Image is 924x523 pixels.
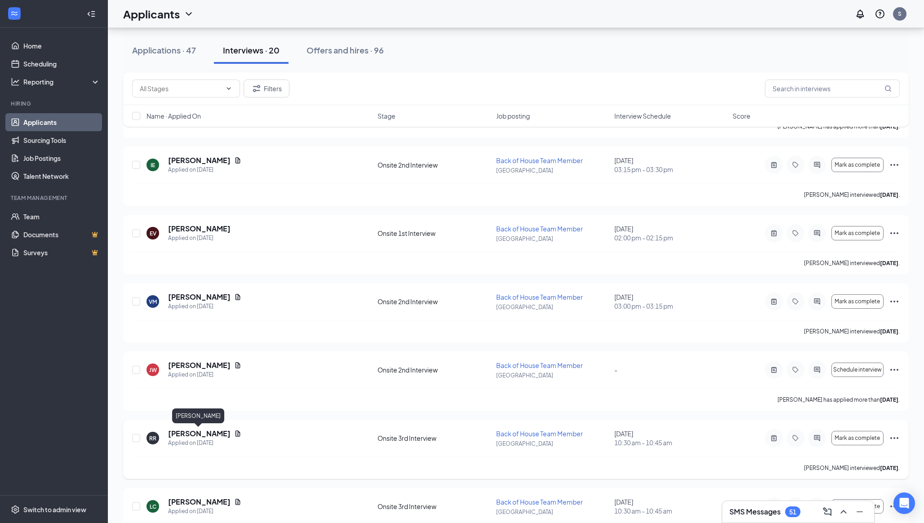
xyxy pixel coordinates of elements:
[150,503,156,510] div: LC
[168,292,231,302] h5: [PERSON_NAME]
[614,497,727,515] div: [DATE]
[614,233,727,242] span: 02:00 pm - 02:15 pm
[168,234,231,243] div: Applied on [DATE]
[496,440,609,448] p: [GEOGRAPHIC_DATA]
[875,9,885,19] svg: QuestionInfo
[496,293,583,301] span: Back of House Team Member
[496,111,530,120] span: Job posting
[496,225,583,233] span: Back of House Team Member
[168,224,231,234] h5: [PERSON_NAME]
[234,293,241,301] svg: Document
[769,161,779,168] svg: ActiveNote
[23,167,100,185] a: Talent Network
[149,434,156,442] div: RR
[147,111,201,120] span: Name · Applied On
[225,85,232,92] svg: ChevronDown
[172,408,224,423] div: [PERSON_NAME]
[831,226,884,240] button: Mark as complete
[234,430,241,437] svg: Document
[769,230,779,237] svg: ActiveNote
[889,296,900,307] svg: Ellipses
[168,370,241,379] div: Applied on [DATE]
[838,506,849,517] svg: ChevronUp
[812,366,822,373] svg: ActiveChat
[23,226,100,244] a: DocumentsCrown
[614,429,727,447] div: [DATE]
[790,298,801,305] svg: Tag
[234,498,241,505] svg: Document
[769,366,779,373] svg: ActiveNote
[804,328,900,335] p: [PERSON_NAME] interviewed .
[831,499,884,514] button: Mark as complete
[836,505,851,519] button: ChevronUp
[804,259,900,267] p: [PERSON_NAME] interviewed .
[23,77,101,86] div: Reporting
[880,396,898,403] b: [DATE]
[11,100,98,107] div: Hiring
[614,165,727,174] span: 03:15 pm - 03:30 pm
[168,155,231,165] h5: [PERSON_NAME]
[769,298,779,305] svg: ActiveNote
[10,9,19,18] svg: WorkstreamLogo
[884,85,892,92] svg: MagnifyingGlass
[378,502,490,511] div: Onsite 3rd Interview
[812,161,822,168] svg: ActiveChat
[614,293,727,310] div: [DATE]
[11,77,20,86] svg: Analysis
[244,80,289,98] button: Filter Filters
[733,111,751,120] span: Score
[23,149,100,167] a: Job Postings
[614,224,727,242] div: [DATE]
[307,44,384,56] div: Offers and hires · 96
[87,9,96,18] svg: Collapse
[183,9,194,19] svg: ChevronDown
[23,55,100,73] a: Scheduling
[496,235,609,243] p: [GEOGRAPHIC_DATA]
[496,508,609,516] p: [GEOGRAPHIC_DATA]
[835,298,880,305] span: Mark as complete
[880,465,898,471] b: [DATE]
[223,44,280,56] div: Interviews · 20
[496,156,583,164] span: Back of House Team Member
[378,434,490,443] div: Onsite 3rd Interview
[835,230,880,236] span: Mark as complete
[833,367,882,373] span: Schedule interview
[614,111,671,120] span: Interview Schedule
[789,508,796,516] div: 51
[729,507,781,517] h3: SMS Messages
[820,505,835,519] button: ComposeMessage
[777,396,900,403] p: [PERSON_NAME] has applied more than .
[614,301,727,310] span: 03:00 pm - 03:15 pm
[855,9,866,19] svg: Notifications
[889,364,900,375] svg: Ellipses
[614,156,727,174] div: [DATE]
[853,505,867,519] button: Minimize
[614,438,727,447] span: 10:30 am - 10:45 am
[11,505,20,514] svg: Settings
[822,506,833,517] svg: ComposeMessage
[812,298,822,305] svg: ActiveChat
[234,157,241,164] svg: Document
[123,6,180,22] h1: Applicants
[804,464,900,472] p: [PERSON_NAME] interviewed .
[151,161,155,169] div: IE
[168,497,231,507] h5: [PERSON_NAME]
[831,158,884,172] button: Mark as complete
[835,162,880,168] span: Mark as complete
[378,111,395,120] span: Stage
[23,37,100,55] a: Home
[831,363,884,377] button: Schedule interview
[831,294,884,309] button: Mark as complete
[23,244,100,261] a: SurveysCrown
[251,83,262,94] svg: Filter
[880,328,898,335] b: [DATE]
[614,366,617,374] span: -
[496,372,609,379] p: [GEOGRAPHIC_DATA]
[496,430,583,438] span: Back of House Team Member
[889,160,900,170] svg: Ellipses
[831,431,884,445] button: Mark as complete
[23,208,100,226] a: Team
[23,505,86,514] div: Switch to admin view
[812,434,822,442] svg: ActiveChat
[889,228,900,239] svg: Ellipses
